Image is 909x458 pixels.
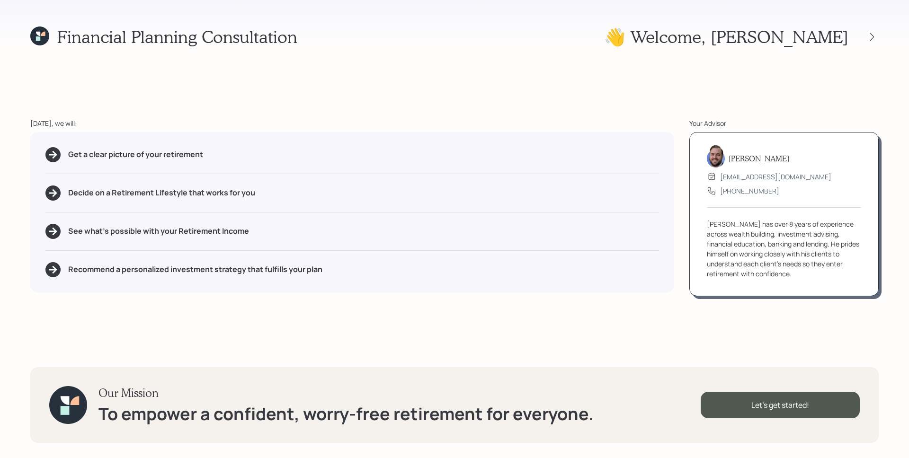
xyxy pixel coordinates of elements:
h1: 👋 Welcome , [PERSON_NAME] [604,26,848,47]
h3: Our Mission [98,386,594,400]
h1: To empower a confident, worry-free retirement for everyone. [98,404,594,424]
h1: Financial Planning Consultation [57,26,297,47]
h5: [PERSON_NAME] [729,154,789,163]
div: Your Advisor [689,118,879,128]
div: [PHONE_NUMBER] [720,186,779,196]
div: [EMAIL_ADDRESS][DOMAIN_NAME] [720,172,831,182]
div: [PERSON_NAME] has over 8 years of experience across wealth building, investment advising, financi... [707,219,861,279]
h5: Decide on a Retirement Lifestyle that works for you [68,188,255,197]
div: Let's get started! [701,392,860,418]
h5: Recommend a personalized investment strategy that fulfills your plan [68,265,322,274]
div: [DATE], we will: [30,118,674,128]
h5: See what's possible with your Retirement Income [68,227,249,236]
img: james-distasi-headshot.png [707,145,725,167]
h5: Get a clear picture of your retirement [68,150,203,159]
